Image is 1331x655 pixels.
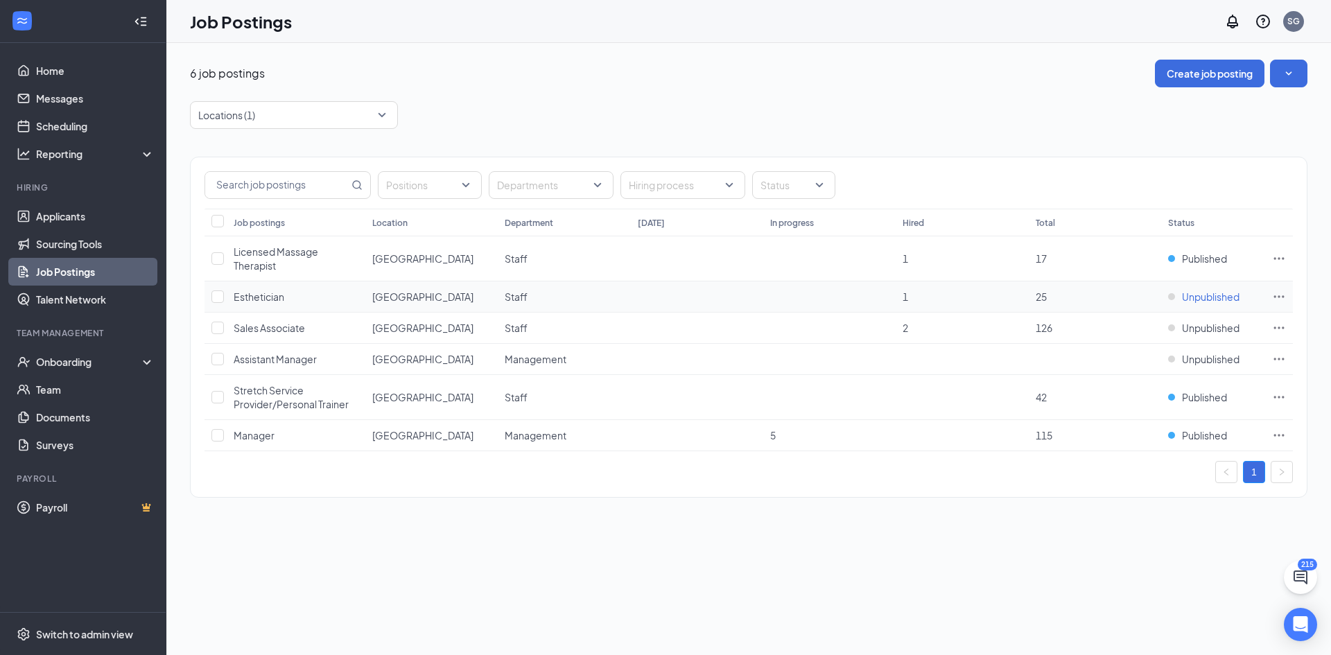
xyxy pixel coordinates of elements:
button: ChatActive [1284,561,1317,594]
div: Reporting [36,147,155,161]
span: [GEOGRAPHIC_DATA] [372,391,473,403]
button: Create job posting [1155,60,1264,87]
th: In progress [763,209,896,236]
div: Location [372,217,408,229]
div: 215 [1298,559,1317,570]
span: Unpublished [1182,290,1239,304]
span: [GEOGRAPHIC_DATA] [372,252,473,265]
svg: UserCheck [17,355,31,369]
th: Status [1161,209,1265,236]
svg: MagnifyingGlass [351,180,363,191]
span: Published [1182,390,1227,404]
a: 1 [1244,462,1264,482]
td: Management [498,420,630,451]
th: Total [1029,209,1161,236]
span: 1 [903,252,908,265]
svg: Ellipses [1272,252,1286,265]
svg: WorkstreamLogo [15,14,29,28]
svg: SmallChevronDown [1282,67,1296,80]
div: Onboarding [36,355,143,369]
span: Esthetician [234,290,284,303]
span: 17 [1036,252,1047,265]
a: Sourcing Tools [36,230,155,258]
span: right [1278,468,1286,476]
span: 1 [903,290,908,303]
span: 42 [1036,391,1047,403]
h1: Job Postings [190,10,292,33]
span: Published [1182,428,1227,442]
span: left [1222,468,1230,476]
div: SG [1287,15,1300,27]
td: Rehoboth Beach [365,420,498,451]
td: Staff [498,313,630,344]
svg: ChatActive [1292,569,1309,586]
td: Staff [498,281,630,313]
a: PayrollCrown [36,494,155,521]
svg: Ellipses [1272,321,1286,335]
span: Stretch Service Provider/Personal Trainer [234,384,349,410]
button: right [1271,461,1293,483]
div: Payroll [17,473,152,484]
svg: Ellipses [1272,352,1286,366]
span: Management [505,353,566,365]
svg: Settings [17,627,31,641]
a: Surveys [36,431,155,459]
div: Team Management [17,327,152,339]
a: Job Postings [36,258,155,286]
span: 115 [1036,429,1052,442]
span: Staff [505,391,528,403]
button: SmallChevronDown [1270,60,1307,87]
span: Staff [505,322,528,334]
input: Search job postings [205,172,349,198]
li: 1 [1243,461,1265,483]
td: Staff [498,236,630,281]
span: Licensed Massage Therapist [234,245,318,272]
svg: Collapse [134,15,148,28]
span: Unpublished [1182,321,1239,335]
p: 6 job postings [190,66,265,81]
div: Department [505,217,553,229]
a: Team [36,376,155,403]
svg: Ellipses [1272,290,1286,304]
span: Published [1182,252,1227,265]
td: Staff [498,375,630,420]
td: Management [498,344,630,375]
span: Unpublished [1182,352,1239,366]
span: [GEOGRAPHIC_DATA] [372,353,473,365]
td: Rehoboth Beach [365,375,498,420]
span: [GEOGRAPHIC_DATA] [372,290,473,303]
a: Applicants [36,202,155,230]
div: Switch to admin view [36,627,133,641]
li: Next Page [1271,461,1293,483]
svg: Ellipses [1272,390,1286,404]
span: Sales Associate [234,322,305,334]
a: Talent Network [36,286,155,313]
div: Job postings [234,217,285,229]
svg: Notifications [1224,13,1241,30]
span: 2 [903,322,908,334]
a: Documents [36,403,155,431]
span: Assistant Manager [234,353,317,365]
svg: Ellipses [1272,428,1286,442]
th: [DATE] [631,209,763,236]
span: Staff [505,290,528,303]
svg: Analysis [17,147,31,161]
svg: QuestionInfo [1255,13,1271,30]
button: left [1215,461,1237,483]
td: Rehoboth Beach [365,281,498,313]
div: Hiring [17,182,152,193]
th: Hired [896,209,1028,236]
span: Manager [234,429,275,442]
a: Scheduling [36,112,155,140]
div: Open Intercom Messenger [1284,608,1317,641]
span: 25 [1036,290,1047,303]
span: Staff [505,252,528,265]
span: 5 [770,429,776,442]
li: Previous Page [1215,461,1237,483]
td: Rehoboth Beach [365,344,498,375]
span: [GEOGRAPHIC_DATA] [372,429,473,442]
span: [GEOGRAPHIC_DATA] [372,322,473,334]
td: Rehoboth Beach [365,236,498,281]
a: Home [36,57,155,85]
td: Rehoboth Beach [365,313,498,344]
